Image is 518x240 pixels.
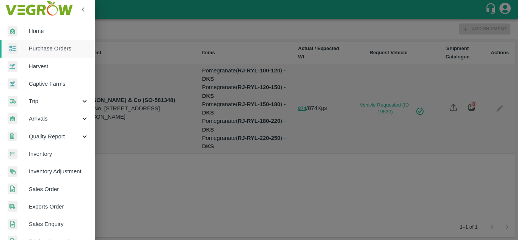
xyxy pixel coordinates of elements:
[29,220,89,228] span: Sales Enquiry
[29,202,89,211] span: Exports Order
[29,97,80,105] span: Trip
[29,132,80,141] span: Quality Report
[8,201,17,212] img: shipments
[29,150,89,158] span: Inventory
[8,132,17,141] img: qualityReport
[8,26,17,37] img: whArrival
[29,27,89,35] span: Home
[8,149,17,160] img: whInventory
[29,115,80,123] span: Arrivals
[8,96,17,107] img: delivery
[8,113,17,124] img: whArrival
[8,78,17,89] img: harvest
[8,219,17,230] img: sales
[29,44,89,53] span: Purchase Orders
[8,61,17,72] img: harvest
[29,62,89,71] span: Harvest
[8,166,17,177] img: inventory
[8,43,17,54] img: reciept
[29,80,89,88] span: Captive Farms
[29,167,89,176] span: Inventory Adjustment
[29,185,89,193] span: Sales Order
[8,184,17,195] img: sales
